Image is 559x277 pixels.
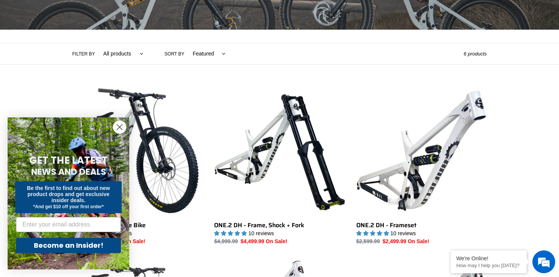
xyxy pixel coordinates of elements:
p: How may I help you today? [456,263,521,268]
label: Filter by [72,51,95,57]
span: *And get $10 off your first order* [33,204,103,209]
button: Become an Insider! [16,238,121,253]
label: Sort by [165,51,184,57]
span: Be the first to find out about new product drops and get exclusive insider deals. [27,185,110,203]
span: GET THE LATEST [29,154,108,167]
span: NEWS AND DEALS [31,166,106,178]
button: Close dialog [113,120,126,134]
span: 6 products [464,51,487,57]
input: Enter your email address [16,217,121,232]
div: We're Online! [456,255,521,261]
